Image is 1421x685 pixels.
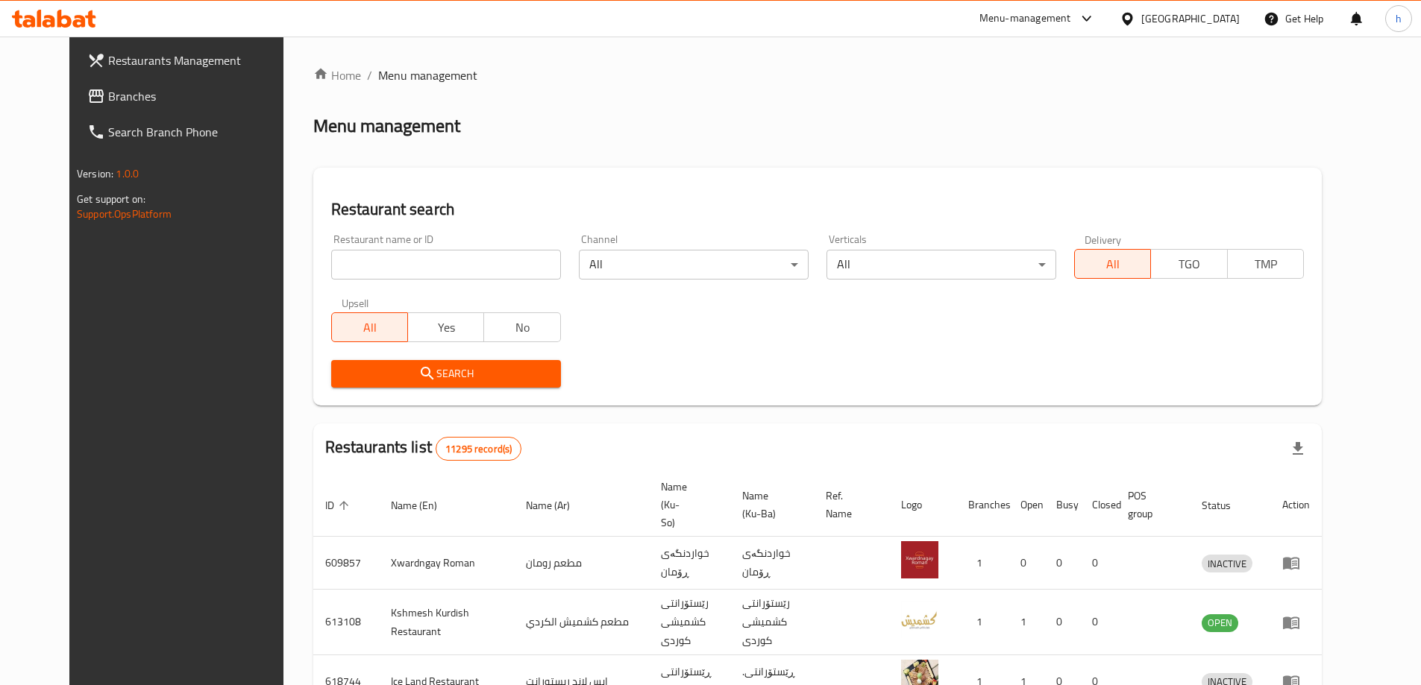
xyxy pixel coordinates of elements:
[1150,249,1227,279] button: TGO
[1270,473,1322,537] th: Action
[826,487,871,523] span: Ref. Name
[901,601,938,638] img: Kshmesh Kurdish Restaurant
[77,189,145,209] span: Get support on:
[649,537,730,590] td: خواردنگەی ڕۆمان
[1008,537,1044,590] td: 0
[407,312,484,342] button: Yes
[1081,253,1145,275] span: All
[956,537,1008,590] td: 1
[1282,554,1310,572] div: Menu
[956,473,1008,537] th: Branches
[1227,249,1304,279] button: TMP
[579,250,809,280] div: All
[313,590,379,655] td: 613108
[414,317,478,338] span: Yes
[436,442,521,456] span: 11295 record(s)
[730,537,814,590] td: خواردنگەی ڕۆمان
[1282,613,1310,631] div: Menu
[1202,614,1238,631] span: OPEN
[649,590,730,655] td: رێستۆرانتی کشمیشى كوردى
[526,496,589,514] span: Name (Ar)
[108,123,295,141] span: Search Branch Phone
[313,66,361,84] a: Home
[742,487,796,523] span: Name (Ku-Ba)
[1044,473,1080,537] th: Busy
[313,114,460,138] h2: Menu management
[325,496,354,514] span: ID
[1202,496,1250,514] span: Status
[1044,537,1080,590] td: 0
[1157,253,1221,275] span: TGO
[75,114,307,150] a: Search Branch Phone
[77,204,172,224] a: Support.OpsPlatform
[826,250,1056,280] div: All
[730,590,814,655] td: رێستۆرانتی کشمیشى كوردى
[956,590,1008,655] td: 1
[367,66,372,84] li: /
[338,317,402,338] span: All
[1202,555,1252,572] span: INACTIVE
[436,437,521,461] div: Total records count
[1008,590,1044,655] td: 1
[75,78,307,114] a: Branches
[379,590,514,655] td: Kshmesh Kurdish Restaurant
[343,364,549,383] span: Search
[77,164,113,183] span: Version:
[1396,10,1402,27] span: h
[391,496,457,514] span: Name (En)
[1080,473,1116,537] th: Closed
[116,164,139,183] span: 1.0.0
[1074,249,1151,279] button: All
[1080,537,1116,590] td: 0
[331,198,1304,221] h2: Restaurant search
[108,51,295,69] span: Restaurants Management
[1280,431,1316,467] div: Export file
[75,42,307,78] a: Restaurants Management
[108,87,295,105] span: Branches
[1128,487,1172,523] span: POS group
[1202,555,1252,572] div: INACTIVE
[979,10,1071,28] div: Menu-management
[490,317,554,338] span: No
[1080,590,1116,655] td: 0
[313,66,1322,84] nav: breadcrumb
[514,537,649,590] td: مطعم رومان
[378,66,477,84] span: Menu management
[1234,253,1298,275] span: TMP
[325,436,522,461] h2: Restaurants list
[661,478,712,531] span: Name (Ku-So)
[331,360,561,388] button: Search
[313,537,379,590] td: 609857
[331,312,408,342] button: All
[1008,473,1044,537] th: Open
[889,473,956,537] th: Logo
[331,250,561,280] input: Search for restaurant name or ID..
[379,537,514,590] td: Xwardngay Roman
[1044,590,1080,655] td: 0
[901,541,938,578] img: Xwardngay Roman
[1085,234,1122,244] label: Delivery
[483,312,560,342] button: No
[342,297,369,308] label: Upsell
[514,590,649,655] td: مطعم كشميش الكردي
[1141,10,1240,27] div: [GEOGRAPHIC_DATA]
